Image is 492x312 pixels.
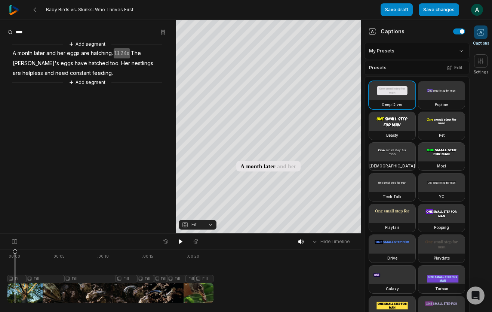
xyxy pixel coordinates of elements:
[386,286,399,292] h3: Galaxy
[434,224,449,230] h3: Popping
[191,221,197,228] span: Fit
[55,68,69,78] span: need
[22,68,44,78] span: helpless
[435,286,448,292] h3: Turban
[66,48,80,58] span: eggs
[474,69,488,75] span: Settings
[60,58,74,69] span: eggs
[387,255,397,261] h3: Drive
[386,132,398,138] h3: Beasty
[364,61,470,75] div: Presets
[130,48,142,58] span: The
[46,48,56,58] span: and
[12,48,17,58] span: A
[33,48,46,58] span: later
[381,3,413,16] button: Save draft
[419,3,459,16] button: Save changes
[435,102,448,107] h3: Popline
[473,40,489,46] span: Captions
[369,27,405,35] div: Captions
[385,224,399,230] h3: Playfair
[120,58,131,69] span: Her
[74,58,88,69] span: have
[383,194,402,200] h3: Tech Talk
[12,68,22,78] span: are
[369,163,415,169] h3: [DEMOGRAPHIC_DATA]
[364,43,470,59] div: My Presets
[88,58,110,69] span: hatched
[12,58,60,69] span: [PERSON_NAME]'s
[131,58,154,69] span: nestlings
[17,48,33,58] span: month
[67,78,107,87] button: Add segment
[90,48,114,58] span: hatching.
[434,255,450,261] h3: Playdate
[439,132,445,138] h3: Pet
[110,58,120,69] span: too.
[92,68,114,78] span: feeding.
[67,40,107,48] button: Add segment
[46,7,133,13] span: Baby Birds vs. Skinks: Who Thrives First
[473,25,489,46] button: Captions
[382,102,403,107] h3: Deep Diver
[309,236,352,247] button: HideTimeline
[445,63,465,73] button: Edit
[69,68,92,78] span: constant
[80,48,90,58] span: are
[56,48,66,58] span: her
[44,68,55,78] span: and
[439,194,445,200] h3: YC
[474,54,488,75] button: Settings
[467,287,485,305] div: Open Intercom Messenger
[114,48,130,58] span: 13.24s
[179,220,216,230] button: Fit
[437,163,446,169] h3: Mozi
[9,5,19,15] img: reap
